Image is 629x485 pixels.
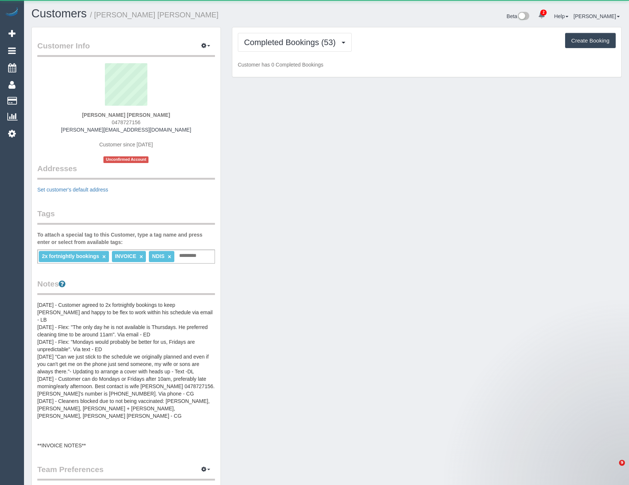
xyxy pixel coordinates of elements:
a: Help [554,13,568,19]
img: Automaid Logo [4,7,19,18]
a: 2 [534,7,549,24]
p: Customer has 0 Completed Bookings [238,61,616,68]
button: Completed Bookings (53) [238,33,352,52]
span: INVOICE [115,253,136,259]
a: [PERSON_NAME][EMAIL_ADDRESS][DOMAIN_NAME] [61,127,191,133]
strong: [PERSON_NAME] [PERSON_NAME] [82,112,170,118]
label: To attach a special tag to this Customer, type a tag name and press enter or select from availabl... [37,231,215,246]
img: New interface [517,12,529,21]
a: Beta [507,13,530,19]
span: 2 [540,10,547,16]
span: 2x fortnightly bookings [42,253,99,259]
legend: Customer Info [37,40,215,57]
legend: Notes [37,278,215,295]
legend: Tags [37,208,215,225]
small: / [PERSON_NAME] [PERSON_NAME] [90,11,219,19]
span: 9 [619,460,625,466]
span: Completed Bookings (53) [244,38,339,47]
iframe: Intercom live chat [604,460,622,478]
a: × [168,254,171,260]
legend: Team Preferences [37,464,215,481]
button: Create Booking [565,33,616,48]
span: 0478727156 [112,119,140,125]
span: Customer since [DATE] [99,142,153,147]
a: [PERSON_NAME] [574,13,620,19]
a: Customers [31,7,87,20]
span: NDIS [152,253,164,259]
a: × [102,254,106,260]
pre: [DATE] - Customer agreed to 2x fortnightly bookings to keep [PERSON_NAME] and happy to be flex to... [37,301,215,449]
a: × [140,254,143,260]
a: Set customer's default address [37,187,108,193]
span: Unconfirmed Account [103,156,148,163]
